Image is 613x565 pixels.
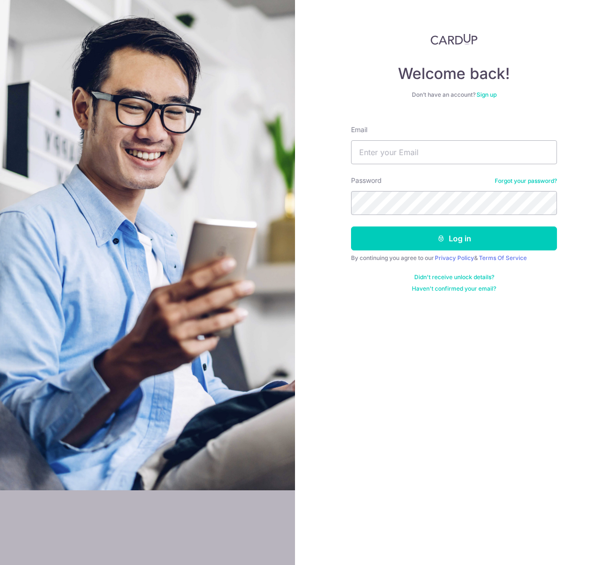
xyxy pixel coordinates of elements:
a: Terms Of Service [479,254,527,261]
h4: Welcome back! [351,64,557,83]
a: Sign up [477,91,497,98]
label: Email [351,125,367,135]
button: Log in [351,226,557,250]
div: By continuing you agree to our & [351,254,557,262]
a: Didn't receive unlock details? [414,273,494,281]
label: Password [351,176,382,185]
div: Don’t have an account? [351,91,557,99]
a: Haven't confirmed your email? [412,285,496,293]
input: Enter your Email [351,140,557,164]
a: Privacy Policy [435,254,474,261]
img: CardUp Logo [431,34,477,45]
a: Forgot your password? [495,177,557,185]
